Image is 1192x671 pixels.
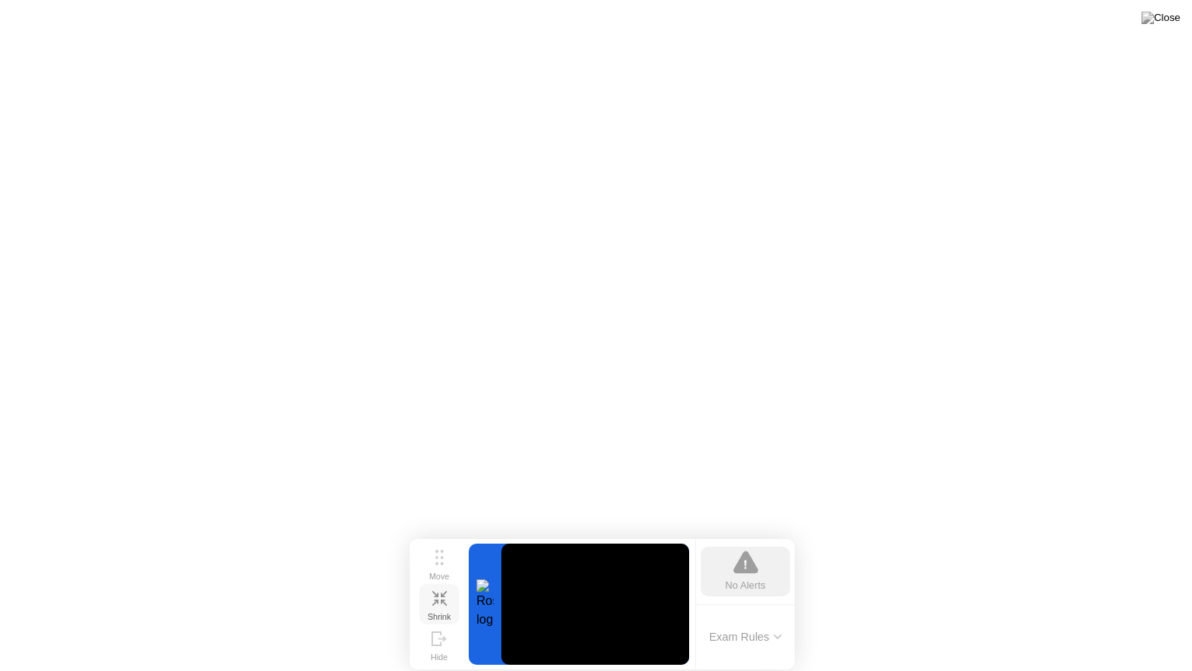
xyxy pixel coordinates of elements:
div: Move [429,572,449,581]
img: Close [1142,12,1180,24]
div: Shrink [428,612,451,621]
button: Hide [419,624,459,665]
button: Shrink [419,584,459,624]
button: Move [419,544,459,584]
div: Hide [431,652,448,662]
button: Exam Rules [705,630,787,644]
div: No Alerts [726,578,766,593]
